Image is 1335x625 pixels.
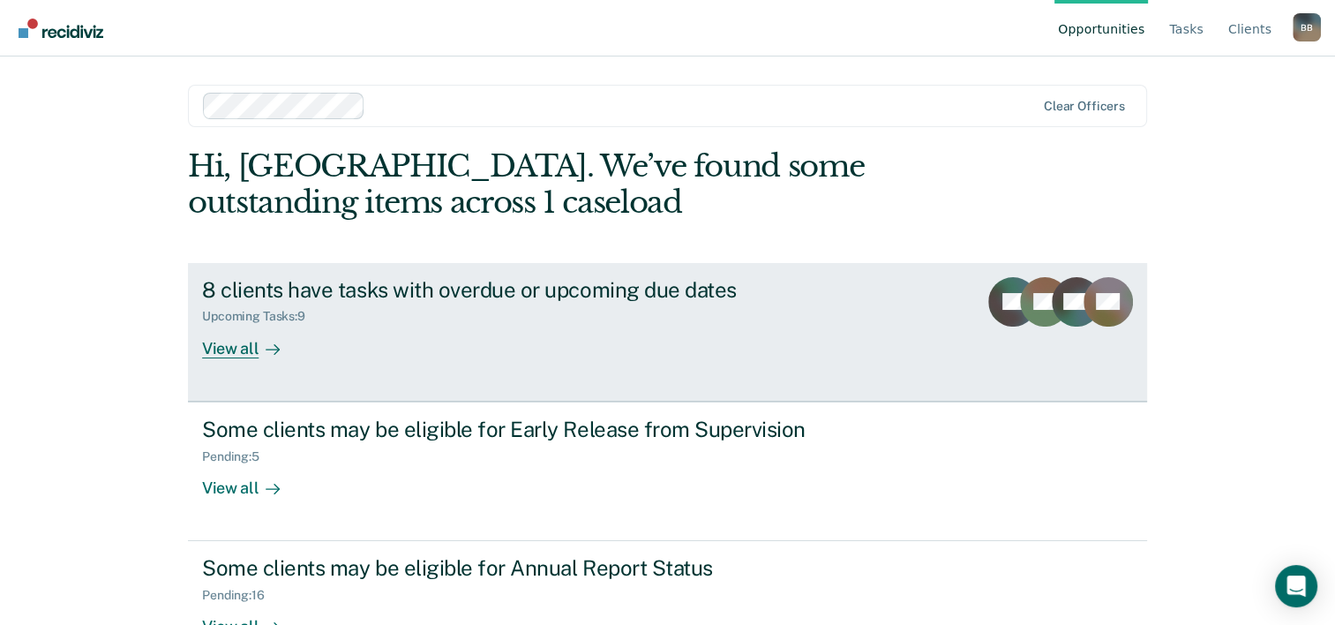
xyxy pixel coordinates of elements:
[188,402,1147,541] a: Some clients may be eligible for Early Release from SupervisionPending:5View all
[202,309,319,324] div: Upcoming Tasks : 9
[202,324,301,358] div: View all
[188,148,955,221] div: Hi, [GEOGRAPHIC_DATA]. We’ve found some outstanding items across 1 caseload
[202,417,821,442] div: Some clients may be eligible for Early Release from Supervision
[202,588,279,603] div: Pending : 16
[1293,13,1321,41] div: B B
[1044,99,1125,114] div: Clear officers
[188,263,1147,402] a: 8 clients have tasks with overdue or upcoming due datesUpcoming Tasks:9View all
[1275,565,1317,607] div: Open Intercom Messenger
[1293,13,1321,41] button: Profile dropdown button
[19,19,103,38] img: Recidiviz
[202,463,301,498] div: View all
[202,555,821,581] div: Some clients may be eligible for Annual Report Status
[202,449,274,464] div: Pending : 5
[202,277,821,303] div: 8 clients have tasks with overdue or upcoming due dates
